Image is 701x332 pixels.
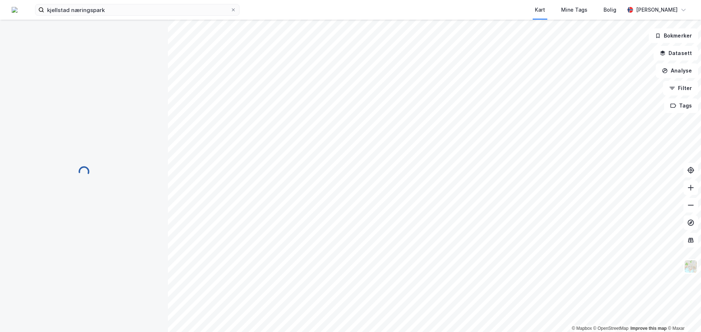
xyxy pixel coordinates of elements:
[649,28,698,43] button: Bokmerker
[535,5,545,14] div: Kart
[78,166,90,177] img: spinner.a6d8c91a73a9ac5275cf975e30b51cfb.svg
[664,297,701,332] iframe: Chat Widget
[572,326,592,331] a: Mapbox
[12,7,18,13] img: logo.a4113a55bc3d86da70a041830d287a7e.svg
[604,5,616,14] div: Bolig
[593,326,629,331] a: OpenStreetMap
[684,259,698,273] img: Z
[663,81,698,95] button: Filter
[664,98,698,113] button: Tags
[561,5,587,14] div: Mine Tags
[654,46,698,60] button: Datasett
[44,4,230,15] input: Søk på adresse, matrikkel, gårdeiere, leietakere eller personer
[636,5,678,14] div: [PERSON_NAME]
[631,326,667,331] a: Improve this map
[656,63,698,78] button: Analyse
